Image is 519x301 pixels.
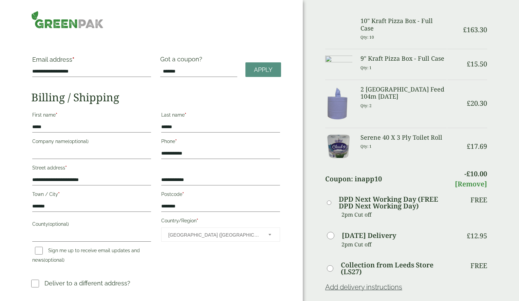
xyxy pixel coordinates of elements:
[32,57,151,66] label: Email address
[339,196,447,209] label: DPD Next Working Day (FREE DPD Next Working Day)
[467,99,487,108] bdi: 20.30
[185,112,186,118] abbr: required
[360,134,446,141] h3: Serene 40 X 3 Ply Toilet Roll
[175,139,177,144] abbr: required
[463,25,467,34] span: £
[168,228,259,242] span: United Kingdom (UK)
[341,239,447,249] p: 2pm Cut off
[31,11,104,28] img: GreenPak Supplies
[32,110,151,122] label: First name
[470,196,487,204] p: Free
[467,59,470,68] span: £
[32,219,151,231] label: County
[72,56,74,63] abbr: required
[467,231,487,240] bdi: 12.95
[32,248,140,265] label: Sign me up to receive email updates and news
[161,216,280,227] label: Country/Region
[463,25,487,34] bdi: 163.30
[35,247,43,255] input: Sign me up to receive email updates and news(optional)
[161,189,280,201] label: Postcode
[467,99,470,108] span: £
[360,144,372,149] small: Qty: 1
[342,232,396,239] label: [DATE] Delivery
[360,17,446,32] h3: 10" Kraft Pizza Box - Full Case
[360,55,446,62] h3: 9" Kraft Pizza Box - Full Case
[182,192,184,197] abbr: required
[58,192,60,197] abbr: required
[161,227,280,242] span: Country/Region
[245,62,281,77] a: Apply
[467,59,487,68] bdi: 15.50
[470,262,487,270] p: Free
[160,56,205,66] label: Got a coupon?
[341,209,447,220] p: 2pm Cut off
[360,86,446,100] h3: 2 [GEOGRAPHIC_DATA] Feed 104m [DATE]
[467,142,487,151] bdi: 17.69
[455,179,487,188] a: [Remove]
[161,137,280,148] label: Phone
[44,257,64,263] span: (optional)
[161,110,280,122] label: Last name
[48,221,69,227] span: (optional)
[341,262,447,275] label: Collection from Leeds Store (LS27)
[254,66,273,74] span: Apply
[360,65,372,70] small: Qty: 1
[447,166,487,192] td: -
[197,218,198,223] abbr: required
[467,142,470,151] span: £
[65,165,67,170] abbr: required
[56,112,57,118] abbr: required
[32,189,151,201] label: Town / City
[325,283,402,291] a: Add delivery instructions
[325,166,447,192] th: Coupon: inapp10
[32,163,151,175] label: Street address
[466,169,470,178] span: £
[31,91,281,104] h2: Billing / Shipping
[360,103,372,108] small: Qty: 2
[44,279,130,288] p: Deliver to a different address?
[467,231,470,240] span: £
[32,137,151,148] label: Company name
[466,169,487,178] span: 10.00
[68,139,89,144] span: (optional)
[360,35,374,40] small: Qty: 10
